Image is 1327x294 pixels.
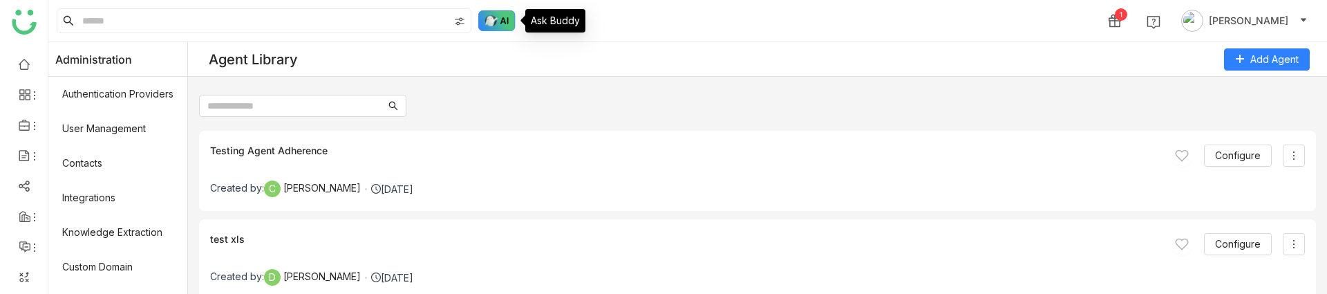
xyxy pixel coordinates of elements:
div: Agent Library [209,51,298,68]
img: ask-buddy-hover.svg [478,10,516,31]
span: Configure [1215,148,1261,163]
a: Custom Domain [48,250,187,284]
div: Created by: [210,269,361,286]
img: search-type.svg [454,16,465,27]
span: Configure [1215,237,1261,252]
span: Add Agent [1250,52,1299,67]
button: Configure [1204,233,1272,255]
span: [PERSON_NAME] [283,270,361,282]
a: Knowledge Extraction [48,215,187,250]
a: Contacts [48,146,187,181]
button: [PERSON_NAME] [1178,10,1310,32]
div: Testing Agent Adherence [210,145,328,167]
img: avatar [1181,10,1203,32]
img: logo [12,10,37,35]
div: [DATE] [371,183,413,195]
div: 1 [1115,8,1127,21]
a: Integrations [48,181,187,215]
span: D [269,269,276,286]
button: Add Agent [1224,48,1310,71]
button: Configure [1204,145,1272,167]
span: C [269,181,276,197]
div: Ask Buddy [525,9,585,33]
div: Created by: [210,181,361,197]
div: test xls [210,233,245,255]
div: [DATE] [371,272,413,284]
span: [PERSON_NAME] [283,182,361,194]
a: Authentication Providers [48,77,187,111]
a: User Management [48,111,187,146]
span: Administration [55,42,132,77]
span: [PERSON_NAME] [1209,13,1288,28]
img: help.svg [1147,15,1160,29]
